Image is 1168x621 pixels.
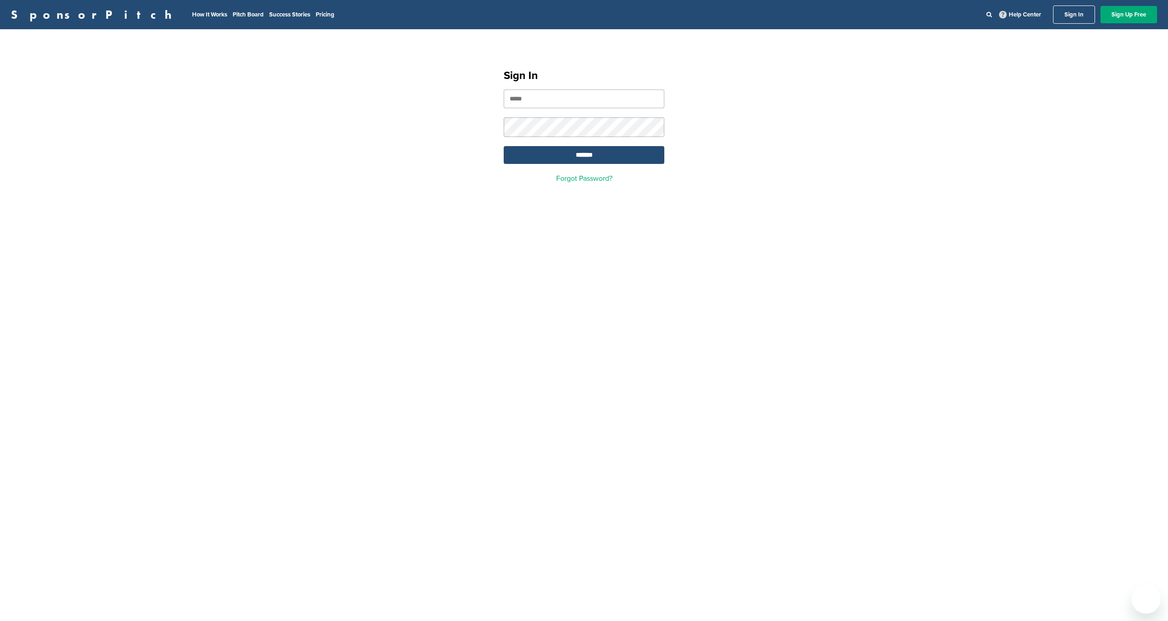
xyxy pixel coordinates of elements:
[192,11,227,18] a: How It Works
[11,9,177,21] a: SponsorPitch
[504,68,664,84] h1: Sign In
[269,11,310,18] a: Success Stories
[1100,6,1157,23] a: Sign Up Free
[556,174,612,183] a: Forgot Password?
[316,11,334,18] a: Pricing
[233,11,264,18] a: Pitch Board
[997,9,1043,20] a: Help Center
[1053,5,1095,24] a: Sign In
[1131,584,1161,614] iframe: Button to launch messaging window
